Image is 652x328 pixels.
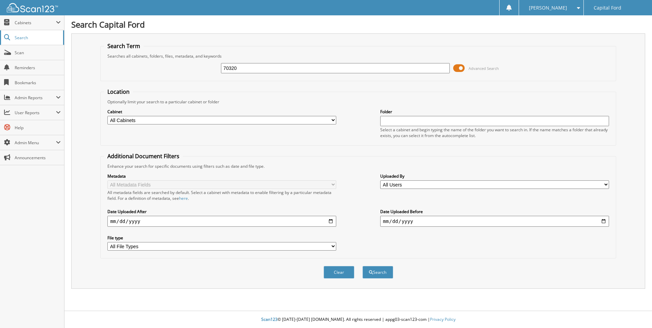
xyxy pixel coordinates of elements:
[104,99,612,105] div: Optionally limit your search to a particular cabinet or folder
[380,209,609,214] label: Date Uploaded Before
[7,3,58,12] img: scan123-logo-white.svg
[469,66,499,71] span: Advanced Search
[15,80,61,86] span: Bookmarks
[15,35,60,41] span: Search
[15,65,61,71] span: Reminders
[104,88,133,95] legend: Location
[324,266,354,279] button: Clear
[107,216,336,227] input: start
[15,140,56,146] span: Admin Menu
[104,152,183,160] legend: Additional Document Filters
[380,216,609,227] input: end
[430,316,456,322] a: Privacy Policy
[261,316,278,322] span: Scan123
[179,195,188,201] a: here
[104,42,144,50] legend: Search Term
[107,235,336,241] label: File type
[104,53,612,59] div: Searches all cabinets, folders, files, metadata, and keywords
[64,311,652,328] div: © [DATE]-[DATE] [DOMAIN_NAME]. All rights reserved | appg03-scan123-com |
[380,109,609,115] label: Folder
[71,19,645,30] h1: Search Capital Ford
[380,127,609,138] div: Select a cabinet and begin typing the name of the folder you want to search in. If the name match...
[15,155,61,161] span: Announcements
[104,163,612,169] div: Enhance your search for specific documents using filters such as date and file type.
[529,6,567,10] span: [PERSON_NAME]
[362,266,393,279] button: Search
[15,50,61,56] span: Scan
[380,173,609,179] label: Uploaded By
[15,95,56,101] span: Admin Reports
[107,173,336,179] label: Metadata
[15,110,56,116] span: User Reports
[618,295,652,328] iframe: Chat Widget
[107,209,336,214] label: Date Uploaded After
[107,190,336,201] div: All metadata fields are searched by default. Select a cabinet with metadata to enable filtering b...
[15,20,56,26] span: Cabinets
[107,109,336,115] label: Cabinet
[594,6,621,10] span: Capital Ford
[15,125,61,131] span: Help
